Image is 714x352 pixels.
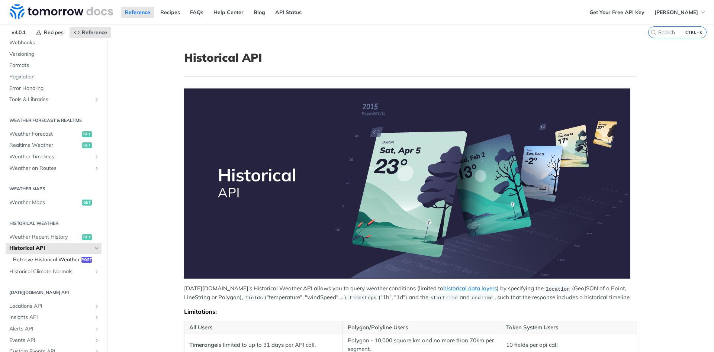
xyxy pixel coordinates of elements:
span: Historical API [9,245,92,252]
h2: Weather Maps [6,185,102,192]
span: Reference [82,29,107,36]
h2: Historical Weather [6,220,102,227]
span: get [82,131,92,137]
a: Historical Climate NormalsShow subpages for Historical Climate Normals [6,266,102,277]
span: Versioning [9,51,100,58]
span: Expand image [184,88,637,279]
button: [PERSON_NAME] [650,7,710,18]
button: Show subpages for Weather Timelines [94,154,100,160]
a: FAQs [186,7,208,18]
a: Weather Mapsget [6,197,102,208]
span: Tools & Libraries [9,96,92,103]
span: Locations API [9,303,92,310]
span: Alerts API [9,325,92,333]
a: Alerts APIShow subpages for Alerts API [6,323,102,335]
th: Token System Users [501,321,637,334]
th: All Users [184,321,343,334]
a: Reference [121,7,154,18]
span: v4.0.1 [7,27,30,38]
span: Insights API [9,314,92,321]
span: Weather Maps [9,199,80,206]
span: post [81,257,92,263]
a: Weather on RoutesShow subpages for Weather on Routes [6,163,102,174]
span: Formats [9,62,100,69]
span: timesteps [350,295,377,301]
a: Recipes [156,7,184,18]
a: Error Handling [6,83,102,94]
span: Recipes [44,29,64,36]
a: Weather TimelinesShow subpages for Weather Timelines [6,151,102,162]
button: Show subpages for Historical Climate Normals [94,269,100,275]
a: Weather Forecastget [6,129,102,140]
a: Realtime Weatherget [6,140,102,151]
button: Hide subpages for Historical API [94,245,100,251]
span: Realtime Weather [9,142,80,149]
a: Historical APIHide subpages for Historical API [6,243,102,254]
button: Show subpages for Insights API [94,314,100,320]
img: Historical-API.png [184,88,630,279]
a: Retrieve Historical Weatherpost [9,254,102,265]
a: Versioning [6,49,102,60]
a: Tools & LibrariesShow subpages for Tools & Libraries [6,94,102,105]
a: API Status [271,7,306,18]
button: Show subpages for Weather on Routes [94,165,100,171]
a: Pagination [6,71,102,83]
a: Get Your Free API Key [585,7,649,18]
a: Blog [250,7,269,18]
a: historical data layers [443,285,497,292]
span: Pagination [9,73,100,81]
span: fields [245,295,263,301]
a: Weather Recent Historyget [6,232,102,243]
h2: [DATE][DOMAIN_NAME] API [6,289,102,296]
img: Tomorrow.io Weather API Docs [10,4,113,19]
button: Show subpages for Tools & Libraries [94,97,100,103]
h2: Weather Forecast & realtime [6,117,102,124]
span: Historical Climate Normals [9,268,92,275]
button: Show subpages for Alerts API [94,326,100,332]
span: Weather Recent History [9,233,80,241]
span: Webhooks [9,39,100,46]
strong: Timerange [189,341,217,348]
span: location [546,286,570,292]
a: Recipes [32,27,68,38]
span: Weather Forecast [9,130,80,138]
th: Polygon/Polyline Users [342,321,501,334]
span: get [82,200,92,206]
svg: Search [650,29,656,35]
span: Events API [9,337,92,344]
a: Insights APIShow subpages for Insights API [6,312,102,323]
a: Webhooks [6,37,102,48]
button: Show subpages for Locations API [94,303,100,309]
span: Error Handling [9,85,100,92]
span: [PERSON_NAME] [654,9,698,16]
p: [DATE][DOMAIN_NAME]'s Historical Weather API allows you to query weather conditions (limited to )... [184,284,637,302]
kbd: CTRL-K [684,29,704,36]
button: Show subpages for Events API [94,338,100,343]
span: get [82,142,92,148]
span: Weather on Routes [9,165,92,172]
span: get [82,234,92,240]
div: Limitations: [184,308,637,315]
a: Reference [70,27,111,38]
a: Help Center [209,7,248,18]
a: Formats [6,60,102,71]
span: Retrieve Historical Weather [13,256,80,264]
a: Locations APIShow subpages for Locations API [6,301,102,312]
span: startTime [430,295,457,301]
h1: Historical API [184,51,637,64]
a: Events APIShow subpages for Events API [6,335,102,346]
span: endTime [472,295,493,301]
span: Weather Timelines [9,153,92,161]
